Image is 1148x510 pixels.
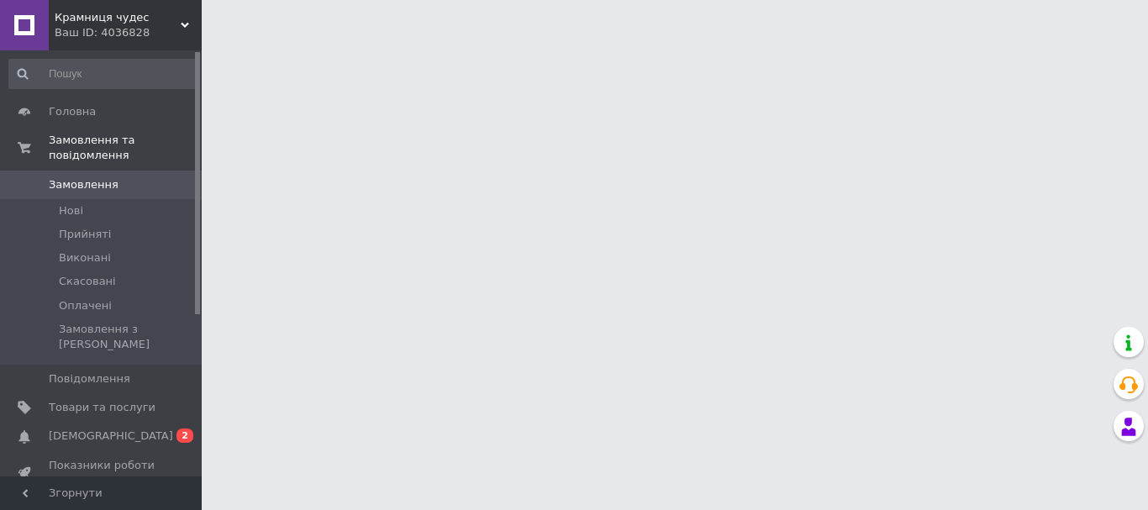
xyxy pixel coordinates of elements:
span: Оплачені [59,298,112,313]
input: Пошук [8,59,198,89]
span: Показники роботи компанії [49,458,155,488]
div: Ваш ID: 4036828 [55,25,202,40]
span: Скасовані [59,274,116,289]
span: [DEMOGRAPHIC_DATA] [49,429,173,444]
span: Замовлення з [PERSON_NAME] [59,322,197,352]
span: Замовлення [49,177,118,192]
span: Нові [59,203,83,218]
span: 2 [176,429,193,443]
span: Прийняті [59,227,111,242]
span: Виконані [59,250,111,266]
span: Повідомлення [49,371,130,386]
span: Товари та послуги [49,400,155,415]
span: Замовлення та повідомлення [49,133,202,163]
span: Крамниця чудес [55,10,181,25]
span: Головна [49,104,96,119]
